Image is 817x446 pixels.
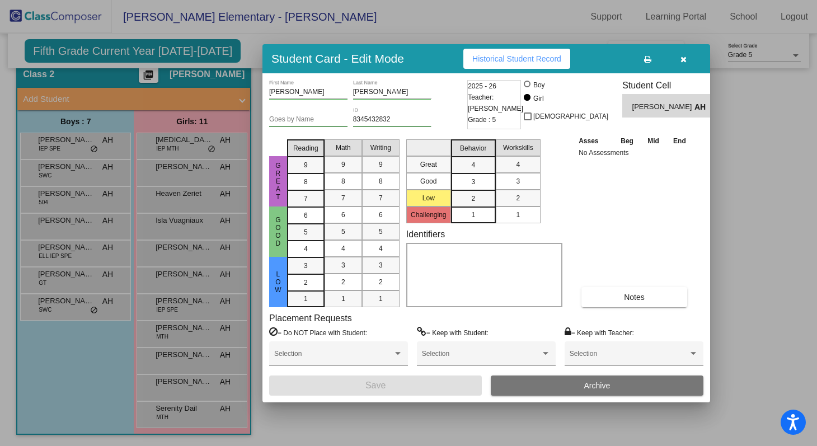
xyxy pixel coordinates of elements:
th: End [666,135,693,147]
span: Writing [370,143,391,153]
span: 8 [304,177,308,187]
span: Reading [293,143,318,153]
label: = Do NOT Place with Student: [269,327,367,338]
span: [PERSON_NAME] [632,101,694,113]
span: [DEMOGRAPHIC_DATA] [533,110,608,123]
span: 9 [304,160,308,170]
span: 2 [471,194,475,204]
span: 1 [379,294,383,304]
span: 1 [471,210,475,220]
span: Low [273,270,283,294]
span: 7 [304,194,308,204]
span: 4 [379,243,383,253]
span: 5 [304,227,308,237]
span: 7 [379,193,383,203]
span: 8 [341,176,345,186]
span: Good [273,216,283,247]
input: Enter ID [353,116,431,124]
span: 2 [516,193,520,203]
span: 6 [341,210,345,220]
div: Boy [533,80,545,90]
span: 4 [471,160,475,170]
span: 3 [471,177,475,187]
span: Math [336,143,351,153]
h3: Student Card - Edit Mode [271,51,404,65]
span: 2 [304,278,308,288]
span: Save [365,381,386,390]
label: = Keep with Teacher: [565,327,634,338]
label: Placement Requests [269,313,352,323]
td: No Assessments [576,147,693,158]
label: Identifiers [406,229,445,240]
input: goes by name [269,116,348,124]
span: 4 [304,244,308,254]
span: 2025 - 26 [468,81,496,92]
span: 5 [379,227,383,237]
span: 4 [516,159,520,170]
span: Teacher: [PERSON_NAME] [468,92,523,114]
th: Beg [613,135,640,147]
span: 2 [379,277,383,287]
span: 8 [379,176,383,186]
span: 3 [516,176,520,186]
span: Workskills [503,143,533,153]
label: = Keep with Student: [417,327,489,338]
div: Girl [533,93,544,104]
span: 9 [379,159,383,170]
span: 3 [304,261,308,271]
span: 7 [341,193,345,203]
span: Behavior [460,143,486,153]
button: Save [269,375,482,396]
button: Archive [491,375,703,396]
span: 1 [304,294,308,304]
span: Historical Student Record [472,54,561,63]
span: Notes [624,293,645,302]
span: 1 [516,210,520,220]
span: Grade : 5 [468,114,496,125]
span: 4 [341,243,345,253]
span: Great [273,162,283,201]
button: Notes [581,287,687,307]
span: 9 [341,159,345,170]
span: 3 [341,260,345,270]
span: 5 [341,227,345,237]
span: 3 [379,260,383,270]
th: Asses [576,135,613,147]
span: 1 [341,294,345,304]
span: 6 [379,210,383,220]
th: Mid [641,135,666,147]
h3: Student Cell [622,80,720,91]
span: 2 [341,277,345,287]
button: Historical Student Record [463,49,570,69]
span: Archive [584,381,611,390]
span: 6 [304,210,308,220]
span: AH [694,101,710,113]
